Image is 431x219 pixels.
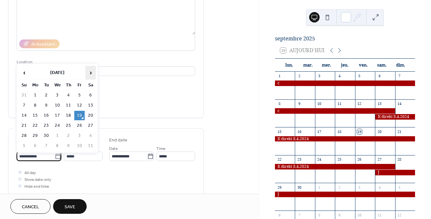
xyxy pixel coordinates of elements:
span: All day [24,169,36,176]
div: 6 [277,212,282,217]
div: K direkt 8.4.2024 [275,164,395,169]
td: 10 [74,141,85,151]
td: 21 [19,121,29,130]
td: 7 [41,141,51,151]
td: 22 [30,121,40,130]
td: 11 [85,141,96,151]
td: 8 [30,101,40,110]
div: c [275,80,415,86]
div: 8 [277,101,282,106]
td: 17 [52,111,63,120]
div: 3 [357,185,362,190]
td: 23 [41,121,51,130]
div: 17 [317,129,322,134]
td: 1 [30,91,40,100]
div: K direkt 8.4.2024 [275,136,415,142]
div: J [375,170,415,175]
th: Mo [30,80,40,90]
span: Date [109,145,118,152]
div: 16 [297,129,302,134]
th: Sa [85,80,96,90]
td: 29 [30,131,40,140]
div: K direkt 8.4.2024 [375,114,415,120]
td: 30 [41,131,51,140]
span: ‹ [19,66,29,79]
td: 16 [41,111,51,120]
span: Hide end time [24,183,49,190]
td: 5 [74,91,85,100]
div: 7 [297,212,302,217]
th: Th [63,80,74,90]
div: 20 [377,129,382,134]
span: Show date only [24,176,51,183]
div: 6 [377,74,382,79]
td: 26 [74,121,85,130]
div: 23 [297,157,302,162]
td: 13 [85,101,96,110]
span: › [86,66,95,79]
div: 30 [297,185,302,190]
div: 3 [317,74,322,79]
td: 24 [52,121,63,130]
button: Cancel [10,199,50,214]
td: 15 [30,111,40,120]
div: mar. [299,59,317,72]
td: 14 [19,111,29,120]
td: 28 [19,131,29,140]
button: Save [53,199,87,214]
th: We [52,80,63,90]
div: dim. [391,59,410,72]
div: 2 [297,74,302,79]
div: 18 [337,129,342,134]
div: J [275,192,415,197]
div: 11 [337,101,342,106]
div: mer. [317,59,336,72]
div: septembre 2025 [275,35,415,43]
div: End date [109,137,127,144]
div: 2 [337,185,342,190]
td: 18 [63,111,74,120]
td: 4 [85,131,96,140]
td: 3 [52,91,63,100]
th: Su [19,80,29,90]
th: Tu [41,80,51,90]
div: ven. [354,59,373,72]
td: 10 [52,101,63,110]
div: lun. [280,59,299,72]
div: 19 [357,129,362,134]
td: 9 [63,141,74,151]
div: 15 [277,129,282,134]
div: 13 [377,101,382,106]
div: 27 [377,157,382,162]
div: 21 [397,129,402,134]
div: 24 [317,157,322,162]
td: 25 [63,121,74,130]
td: 5 [19,141,29,151]
div: 25 [337,157,342,162]
td: 1 [52,131,63,140]
div: 9 [337,212,342,217]
div: c [275,108,395,114]
td: 12 [74,101,85,110]
div: 11 [377,212,382,217]
td: 9 [41,101,51,110]
div: 12 [357,101,362,106]
div: 5 [397,185,402,190]
td: 27 [85,121,96,130]
td: 11 [63,101,74,110]
div: 28 [397,157,402,162]
span: Save [65,204,75,211]
div: jeu. [336,59,354,72]
td: 31 [19,91,29,100]
div: 12 [397,212,402,217]
td: 6 [30,141,40,151]
div: 1 [317,185,322,190]
span: Cancel [22,204,39,211]
div: 1 [277,74,282,79]
div: 5 [357,74,362,79]
td: 19 [74,111,85,120]
td: 2 [63,131,74,140]
th: [DATE] [30,66,85,80]
div: 4 [377,185,382,190]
